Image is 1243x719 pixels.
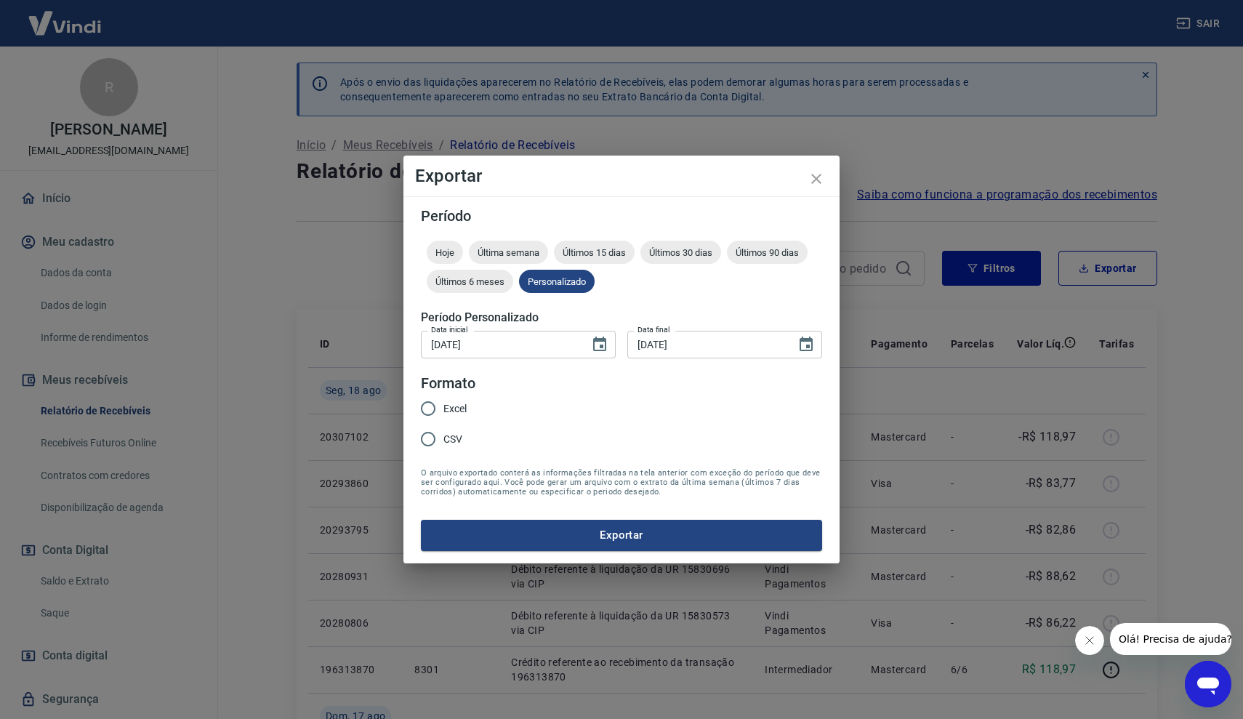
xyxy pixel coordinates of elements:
[637,324,670,335] label: Data final
[469,247,548,258] span: Última semana
[421,468,822,497] span: O arquivo exportado conterá as informações filtradas na tela anterior com exceção do período que ...
[415,167,828,185] h4: Exportar
[469,241,548,264] div: Última semana
[727,241,808,264] div: Últimos 90 dias
[792,330,821,359] button: Choose date, selected date is 18 de ago de 2025
[554,247,635,258] span: Últimos 15 dias
[427,241,463,264] div: Hoje
[519,276,595,287] span: Personalizado
[799,161,834,196] button: close
[427,270,513,293] div: Últimos 6 meses
[519,270,595,293] div: Personalizado
[554,241,635,264] div: Últimos 15 dias
[1075,626,1104,655] iframe: Fechar mensagem
[431,324,468,335] label: Data inicial
[443,401,467,417] span: Excel
[627,331,786,358] input: DD/MM/YYYY
[9,10,122,22] span: Olá! Precisa de ajuda?
[427,247,463,258] span: Hoje
[427,276,513,287] span: Últimos 6 meses
[443,432,462,447] span: CSV
[421,331,579,358] input: DD/MM/YYYY
[727,247,808,258] span: Últimos 90 dias
[421,310,822,325] h5: Período Personalizado
[421,209,822,223] h5: Período
[640,247,721,258] span: Últimos 30 dias
[640,241,721,264] div: Últimos 30 dias
[1185,661,1231,707] iframe: Botão para abrir a janela de mensagens
[421,520,822,550] button: Exportar
[585,330,614,359] button: Choose date, selected date is 1 de jan de 2025
[421,373,475,394] legend: Formato
[1110,623,1231,655] iframe: Mensagem da empresa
